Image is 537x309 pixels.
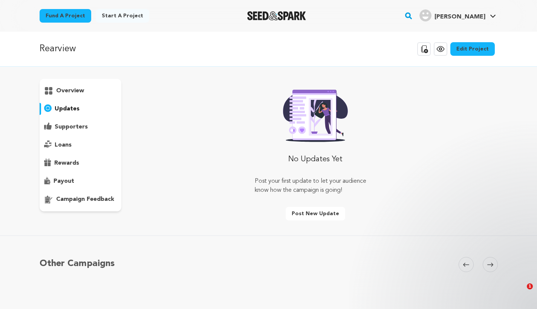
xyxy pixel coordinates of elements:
img: Seed&Spark Rafiki Image [277,85,354,142]
a: Fund a project [40,9,91,23]
p: payout [54,177,74,186]
p: overview [56,86,84,95]
iframe: Intercom live chat [511,283,529,301]
button: campaign feedback [40,193,122,205]
button: Post new update [286,207,345,220]
p: campaign feedback [56,195,114,204]
p: updates [55,104,80,113]
p: rewards [54,159,79,168]
h5: Other Campaigns [40,257,115,271]
button: updates [40,103,122,115]
span: [PERSON_NAME] [434,14,485,20]
a: Start a project [96,9,149,23]
p: loans [55,141,72,150]
button: overview [40,85,122,97]
a: Eduardo M.'s Profile [418,8,497,21]
img: Seed&Spark Logo Dark Mode [247,11,306,20]
span: 1 [527,283,533,289]
p: No Updates Yet [288,154,343,165]
button: loans [40,139,122,151]
div: Eduardo M.'s Profile [419,9,485,21]
button: rewards [40,157,122,169]
span: Eduardo M.'s Profile [418,8,497,24]
p: supporters [55,122,88,132]
button: payout [40,175,122,187]
p: Post your first update to let your audience know how the campaign is going! [255,177,376,195]
img: user.png [419,9,431,21]
button: supporters [40,121,122,133]
p: Rearview [40,42,76,56]
a: Edit Project [450,42,495,56]
a: Seed&Spark Homepage [247,11,306,20]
